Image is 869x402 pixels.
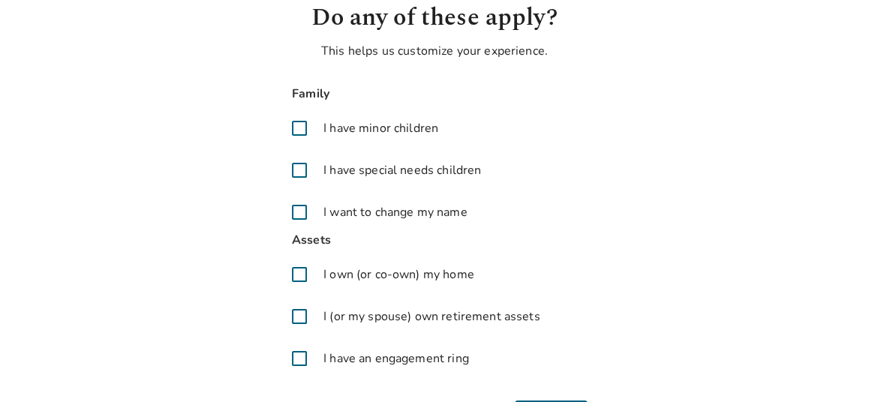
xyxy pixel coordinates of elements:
span: I want to change my name [323,203,468,221]
span: I (or my spouse) own retirement assets [323,307,540,325]
span: I have special needs children [323,161,481,179]
span: Family [281,84,588,104]
p: This helps us customize your experience. [281,42,588,60]
span: I own (or co-own) my home [323,265,474,283]
iframe: Chat Widget [794,330,869,402]
span: Assets [281,230,588,250]
span: I have minor children [323,119,438,137]
span: I have an engagement ring [323,349,469,367]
